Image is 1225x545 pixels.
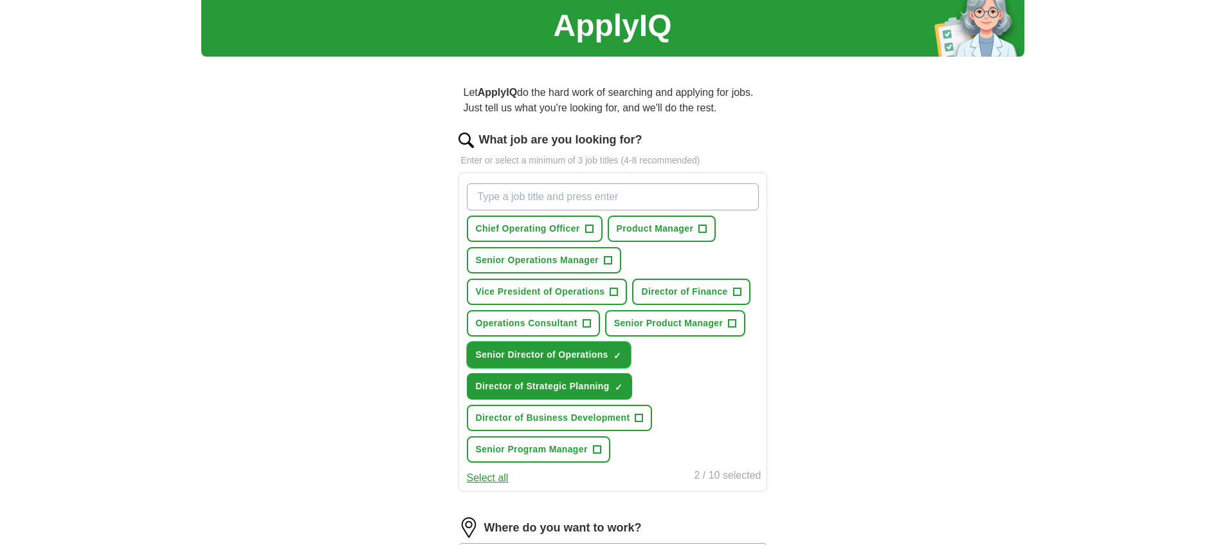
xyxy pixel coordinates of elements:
[608,216,716,242] button: Product Manager
[476,222,580,236] span: Chief Operating Officer
[458,133,474,148] img: search.png
[476,317,577,330] span: Operations Consultant
[632,279,750,305] button: Director of Finance
[458,80,767,121] p: Let do the hard work of searching and applying for jobs. Just tell us what you're looking for, an...
[615,382,622,393] span: ✓
[694,468,761,486] div: 2 / 10 selected
[641,285,727,299] span: Director of Finance
[613,351,621,361] span: ✓
[476,348,608,362] span: Senior Director of Operations
[467,470,509,486] button: Select all
[476,380,610,393] span: Director of Strategic Planning
[467,373,632,400] button: Director of Strategic Planning✓
[476,285,605,299] span: Vice President of Operations
[458,517,479,538] img: location.png
[458,154,767,167] p: Enter or select a minimum of 3 job titles (4-8 recommended)
[467,247,622,273] button: Senior Operations Manager
[467,310,600,337] button: Operations Consultant
[467,405,653,431] button: Director of Business Development
[614,317,723,330] span: Senior Product Manager
[476,411,630,425] span: Director of Business Development
[476,443,588,456] span: Senior Program Manager
[553,3,671,49] h1: ApplyIQ
[476,254,599,267] span: Senior Operations Manager
[479,131,642,149] label: What job are you looking for?
[467,342,631,368] button: Senior Director of Operations✓
[467,183,759,210] input: Type a job title and press enter
[484,519,642,537] label: Where do you want to work?
[467,436,610,463] button: Senior Program Manager
[617,222,694,236] span: Product Manager
[605,310,746,337] button: Senior Product Manager
[467,216,603,242] button: Chief Operating Officer
[478,87,517,98] strong: ApplyIQ
[467,279,628,305] button: Vice President of Operations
